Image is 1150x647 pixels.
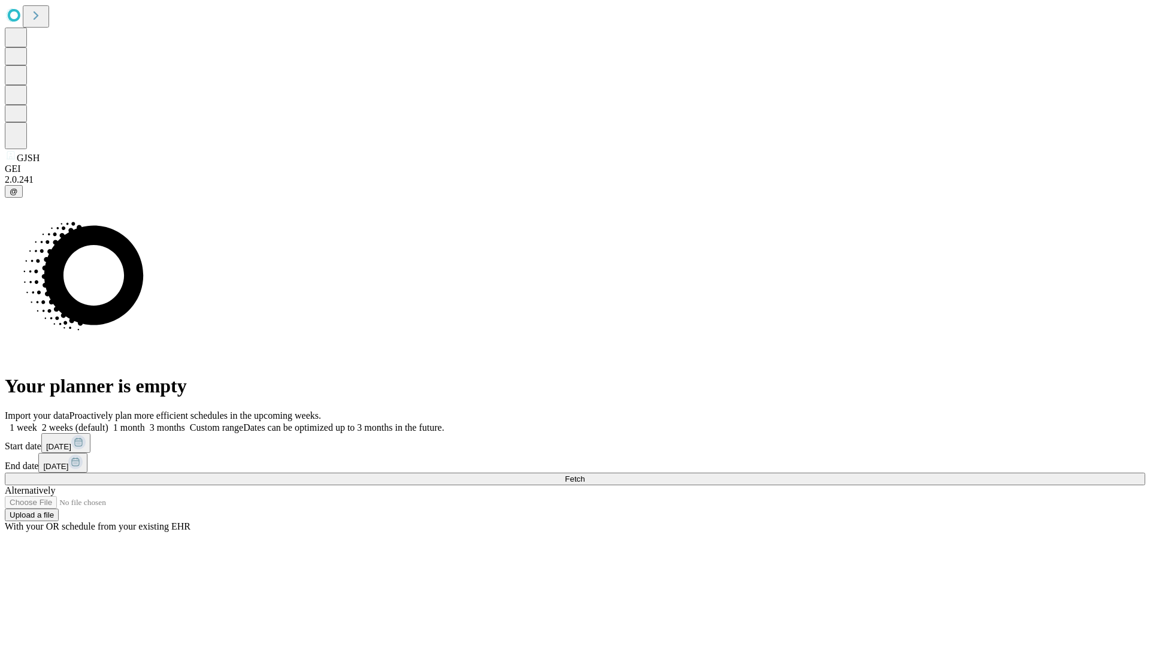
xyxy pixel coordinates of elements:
span: 3 months [150,422,185,433]
span: Alternatively [5,485,55,495]
button: [DATE] [41,433,90,453]
span: 1 month [113,422,145,433]
span: Proactively plan more efficient schedules in the upcoming weeks. [69,410,321,421]
div: GEI [5,164,1145,174]
div: 2.0.241 [5,174,1145,185]
h1: Your planner is empty [5,375,1145,397]
span: With your OR schedule from your existing EHR [5,521,190,531]
span: @ [10,187,18,196]
span: Fetch [565,474,585,483]
div: Start date [5,433,1145,453]
span: 1 week [10,422,37,433]
button: [DATE] [38,453,87,473]
button: Upload a file [5,509,59,521]
span: 2 weeks (default) [42,422,108,433]
span: GJSH [17,153,40,163]
span: [DATE] [43,462,68,471]
span: Import your data [5,410,69,421]
div: End date [5,453,1145,473]
button: Fetch [5,473,1145,485]
span: [DATE] [46,442,71,451]
span: Custom range [190,422,243,433]
button: @ [5,185,23,198]
span: Dates can be optimized up to 3 months in the future. [243,422,444,433]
